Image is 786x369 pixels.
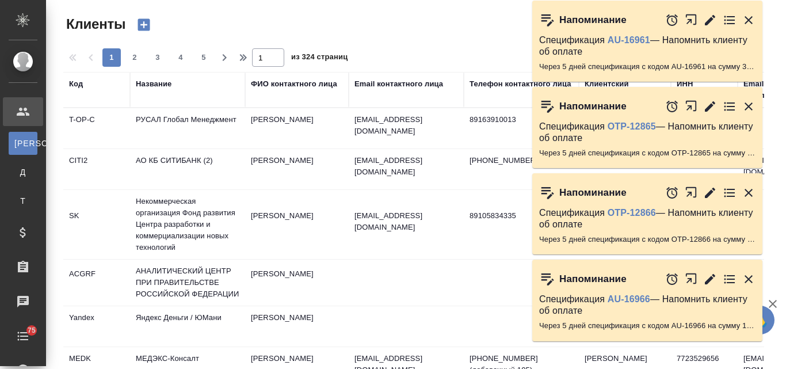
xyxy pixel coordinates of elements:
span: 2 [125,52,144,63]
td: [PERSON_NAME] [245,108,349,149]
td: АО КБ СИТИБАНК (2) [130,149,245,189]
button: Редактировать [703,100,717,113]
td: Яндекс Деньги / ЮМани [130,306,245,347]
button: 4 [171,48,190,67]
span: Т [14,195,32,207]
a: AU-16961 [608,35,650,45]
span: 4 [171,52,190,63]
p: [EMAIL_ADDRESS][DOMAIN_NAME] [354,114,458,137]
td: SK [63,204,130,245]
button: Закрыть [742,186,756,200]
span: Клиенты [63,15,125,33]
a: OTP-12866 [608,208,656,218]
button: Отложить [665,100,679,113]
button: 2 [125,48,144,67]
button: 5 [194,48,213,67]
span: из 324 страниц [291,50,348,67]
p: [EMAIL_ADDRESS][DOMAIN_NAME] [354,155,458,178]
p: [PHONE_NUMBER] [470,155,573,166]
div: Код [69,78,83,90]
button: Редактировать [703,186,717,200]
p: Спецификация — Напомнить клиенту об оплате [539,207,756,230]
button: Открыть в новой вкладке [685,94,698,119]
button: 3 [148,48,167,67]
a: Т [9,189,37,212]
p: Напоминание [559,14,627,26]
span: 3 [148,52,167,63]
a: 75 [3,322,43,351]
p: Через 5 дней спецификация с кодом AU-16961 на сумму 37531.45 RUB будет просрочена [539,61,756,73]
div: Название [136,78,171,90]
td: CITI2 [63,149,130,189]
td: РУСАЛ Глобал Менеджмент [130,108,245,149]
td: [PERSON_NAME] [245,149,349,189]
button: Закрыть [742,100,756,113]
button: Закрыть [742,13,756,27]
a: [PERSON_NAME] [9,132,37,155]
button: Создать [130,15,158,35]
span: [PERSON_NAME] [14,138,32,149]
button: Закрыть [742,272,756,286]
button: Открыть в новой вкладке [685,180,698,205]
a: AU-16966 [608,294,650,304]
button: Отложить [665,186,679,200]
button: Перейти в todo [723,100,737,113]
button: Редактировать [703,13,717,27]
button: Отложить [665,13,679,27]
button: Открыть в новой вкладке [685,267,698,291]
td: ACGRF [63,263,130,303]
p: Напоминание [559,101,627,112]
p: Спецификация — Напомнить клиенту об оплате [539,294,756,317]
span: 75 [21,325,43,336]
span: 5 [194,52,213,63]
p: Через 5 дней спецификация с кодом AU-16966 на сумму 12662.93 RUB будет просрочена [539,320,756,332]
a: Д [9,161,37,184]
p: Напоминание [559,187,627,199]
button: Редактировать [703,272,717,286]
div: ФИО контактного лица [251,78,337,90]
td: АНАЛИТИЧЕСКИЙ ЦЕНТР ПРИ ПРАВИТЕЛЬСТВЕ РОССИЙСКОЙ ФЕДЕРАЦИИ [130,260,245,306]
button: Перейти в todo [723,272,737,286]
td: [PERSON_NAME] [245,306,349,347]
p: Спецификация — Напомнить клиенту об оплате [539,35,756,58]
button: Отложить [665,272,679,286]
td: Некоммерческая организация Фонд развития Центра разработки и коммерциализации новых технологий [130,190,245,259]
button: Открыть в новой вкладке [685,7,698,32]
span: Д [14,166,32,178]
p: Спецификация — Напомнить клиенту об оплате [539,121,756,144]
td: [PERSON_NAME] [245,263,349,303]
p: 89163910013 [470,114,573,125]
p: [EMAIL_ADDRESS][DOMAIN_NAME] [354,210,458,233]
div: Email контактного лица [354,78,443,90]
p: Напоминание [559,273,627,285]
div: Телефон контактного лица [470,78,571,90]
td: [PERSON_NAME] [245,204,349,245]
p: Через 5 дней спецификация с кодом OTP-12865 на сумму 3750.0600000000004 RUB будет просрочена [539,147,756,159]
td: T-OP-C [63,108,130,149]
p: 89105834335 [470,210,573,222]
a: OTP-12865 [608,121,656,131]
p: Через 5 дней спецификация с кодом OTP-12866 на сумму 901.72 RUB будет просрочена [539,234,756,245]
td: Yandex [63,306,130,347]
button: Перейти в todo [723,186,737,200]
button: Перейти в todo [723,13,737,27]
